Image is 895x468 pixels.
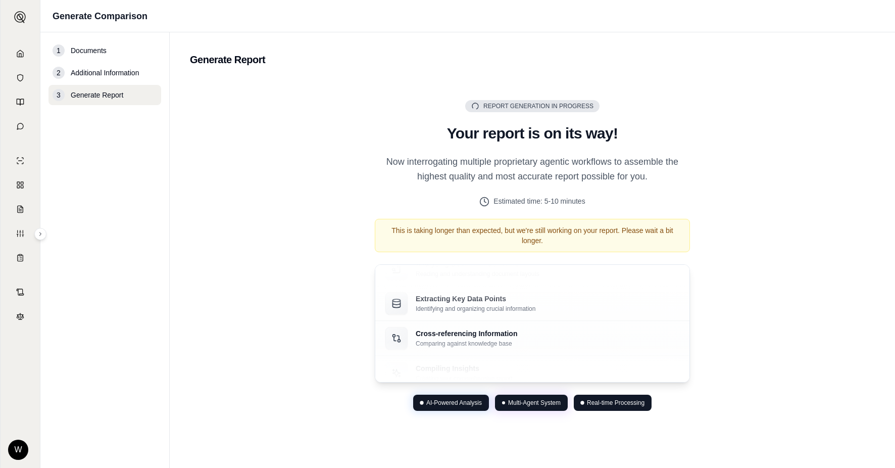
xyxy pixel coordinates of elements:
[416,259,539,269] p: Analyzing Document Structure
[53,67,65,79] div: 2
[3,198,38,220] a: Claim Coverage
[3,305,38,327] a: Legal Search Engine
[375,155,690,184] p: Now interrogating multiple proprietary agentic workflows to assemble the highest quality and most...
[3,247,38,269] a: Coverage Table
[3,91,38,113] a: Prompt Library
[416,270,539,278] p: Reading and understanding document layouts
[3,174,38,196] a: Policy Comparisons
[3,281,38,303] a: Contract Analysis
[10,7,30,27] button: Expand sidebar
[375,219,690,252] div: This is taking longer than expected, but we're still working on your report. Please wait a bit lo...
[3,222,38,245] a: Custom Report
[190,53,875,67] h2: Generate Report
[3,67,38,89] a: Documents Vault
[71,90,123,100] span: Generate Report
[416,375,512,383] p: Creating your comprehensive report
[8,440,28,460] div: W
[3,42,38,65] a: Home
[14,11,26,23] img: Expand sidebar
[375,124,690,143] h2: Your report is on its way!
[53,89,65,101] div: 3
[416,305,535,313] p: Identifying and organizing crucial information
[71,45,107,56] span: Documents
[3,150,38,172] a: Single Policy
[416,329,517,339] p: Cross-referencing Information
[416,294,535,304] p: Extracting Key Data Points
[3,115,38,137] a: Chat
[508,399,561,407] span: Multi-Agent System
[53,9,147,23] h1: Generate Comparison
[53,44,65,57] div: 1
[483,102,593,110] span: Report Generation in Progress
[416,340,517,348] p: Comparing against knowledge base
[426,399,482,407] span: AI-Powered Analysis
[416,363,512,373] p: Compiling Insights
[71,68,139,78] span: Additional Information
[493,196,585,207] span: Estimated time: 5-10 minutes
[34,228,46,240] button: Expand sidebar
[587,399,644,407] span: Real-time Processing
